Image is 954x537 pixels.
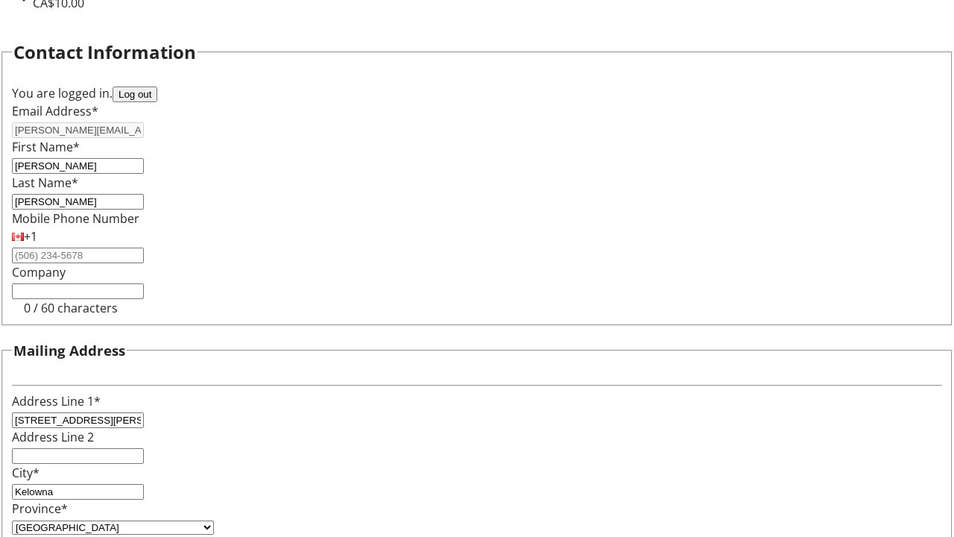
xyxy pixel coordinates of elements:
tr-character-limit: 0 / 60 characters [24,300,118,316]
label: City* [12,465,40,481]
label: Company [12,264,66,280]
label: Mobile Phone Number [12,210,139,227]
h2: Contact Information [13,39,196,66]
label: First Name* [12,139,80,155]
input: Address [12,412,144,428]
input: (506) 234-5678 [12,248,144,263]
label: Address Line 1* [12,393,101,409]
label: Province* [12,500,68,517]
input: City [12,484,144,500]
div: You are logged in. [12,84,942,102]
label: Address Line 2 [12,429,94,445]
h3: Mailing Address [13,340,125,361]
label: Last Name* [12,175,78,191]
label: Email Address* [12,103,98,119]
button: Log out [113,87,157,102]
